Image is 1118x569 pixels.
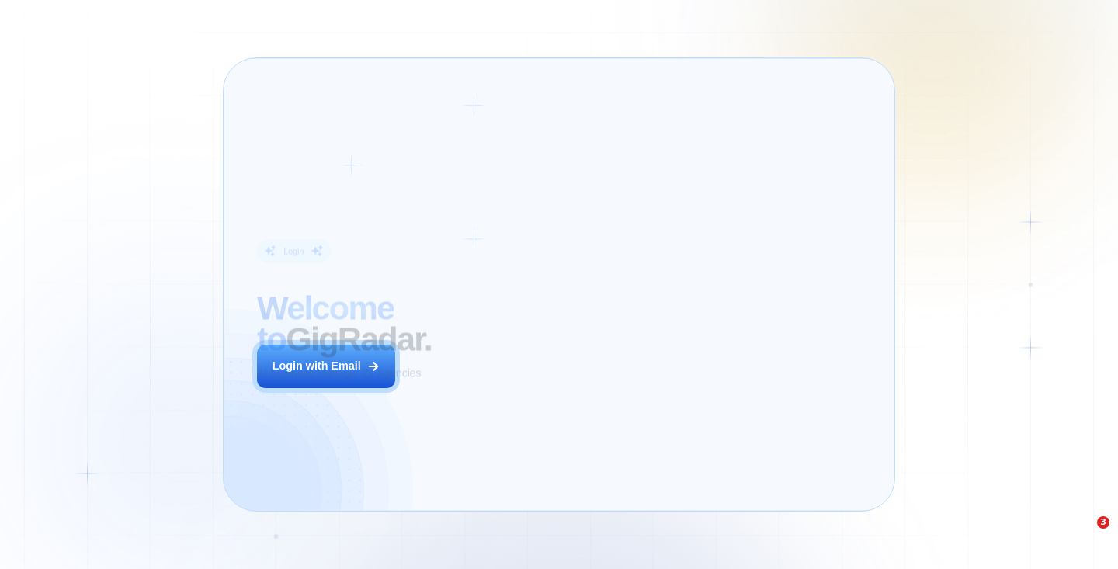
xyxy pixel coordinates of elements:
h2: ‍ GigRadar. [257,293,511,355]
span: Welcome to [257,290,394,358]
p: AI Business Manager for Agencies [257,366,421,381]
div: Login [283,245,304,256]
iframe: Intercom live chat [1065,516,1102,553]
div: Login with Email [273,359,361,374]
span: 3 [1097,516,1109,529]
